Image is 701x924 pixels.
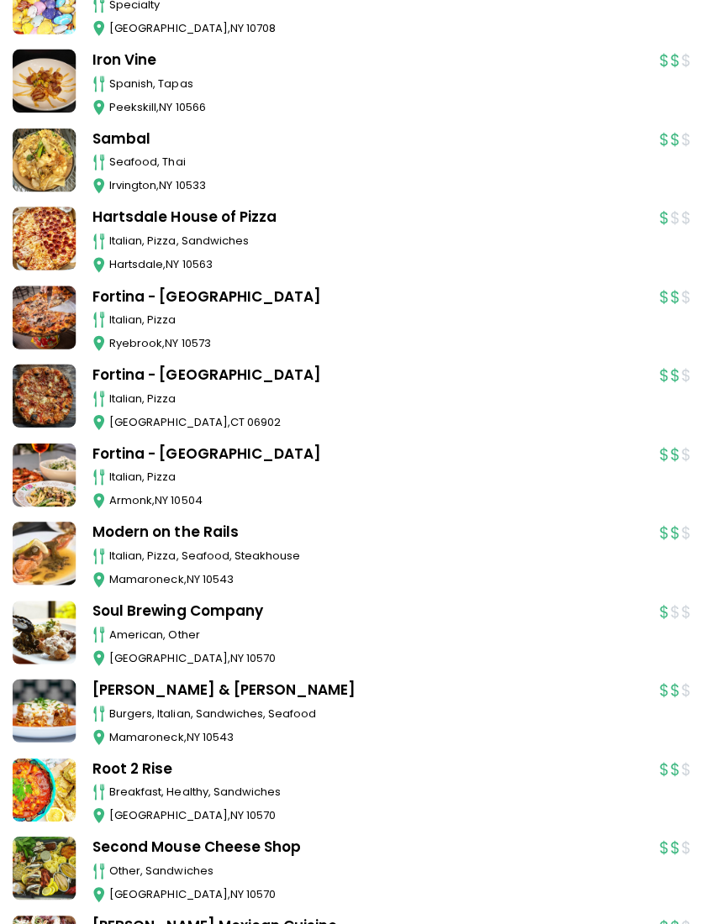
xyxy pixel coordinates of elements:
span: NY [229,806,243,822]
img: cutlery_icon.svg [92,311,105,328]
span: [GEOGRAPHIC_DATA] [109,885,227,900]
span: [GEOGRAPHIC_DATA] [109,20,227,36]
img: cutlery_icon.svg [92,76,105,92]
span: 10543 [202,570,233,586]
img: map_icon.svg [92,570,105,587]
a: Iron Vine [92,50,641,71]
span: 10573 [181,334,210,350]
img: map_icon.svg [92,99,105,116]
span: 10570 [245,806,275,822]
span: 10566 [175,99,205,115]
img: map_icon.svg [92,177,105,194]
div: , [109,177,641,194]
div: , [109,727,641,744]
span: NY [186,727,199,743]
span: Armonk [109,491,152,507]
img: map_icon.svg [92,413,105,430]
div: , [109,885,641,901]
a: Second Mouse Cheese Shop [92,835,641,857]
span: [GEOGRAPHIC_DATA] [109,413,227,429]
span: NY [155,491,168,507]
div: , [109,570,641,587]
div: , [109,806,641,822]
img: map_icon.svg [92,885,105,901]
div: , [109,648,641,665]
span: 10543 [202,727,233,743]
a: Soul Brewing Company [92,600,641,622]
span: 06902 [246,413,280,429]
img: map_icon.svg [92,648,105,665]
div: other, sandwiches [109,861,641,878]
img: map_icon.svg [92,20,105,37]
div: burgers, italian, sandwiches, seafood [109,704,641,721]
img: cutlery_icon.svg [92,154,105,171]
span: Ryebrook [109,334,162,350]
span: Mamaroneck [109,570,183,586]
span: NY [159,177,172,193]
img: map_icon.svg [92,806,105,822]
div: , [109,491,641,508]
span: 10570 [245,885,275,900]
img: map_icon.svg [92,491,105,508]
div: , [109,20,641,37]
div: breakfast, healthy, sandwiches [109,782,641,799]
img: map_icon.svg [92,727,105,744]
span: Hartsdale [109,256,163,272]
img: cutlery_icon.svg [92,390,105,407]
a: Fortina - [GEOGRAPHIC_DATA] [92,364,641,386]
a: Root 2 Rise [92,757,641,779]
div: seafood, thai [109,154,641,171]
span: NY [229,648,243,664]
img: cutlery_icon.svg [92,547,105,564]
span: 10563 [182,256,212,272]
span: 10570 [245,648,275,664]
div: italian, pizza [109,468,641,485]
a: Modern on the Rails [92,521,641,543]
img: cutlery_icon.svg [92,625,105,642]
span: Mamaroneck [109,727,183,743]
img: cutlery_icon.svg [92,861,105,878]
a: [PERSON_NAME] & [PERSON_NAME] [92,678,641,700]
span: NY [165,334,178,350]
a: Sambal [92,129,641,150]
span: NY [159,99,172,115]
span: 10533 [175,177,205,193]
img: cutlery_icon.svg [92,468,105,485]
img: cutlery_icon.svg [92,704,105,721]
span: CT [229,413,244,429]
span: [GEOGRAPHIC_DATA] [109,648,227,664]
div: , [109,334,641,351]
div: italian, pizza, sandwiches [109,233,641,249]
div: italian, pizza [109,311,641,328]
div: italian, pizza [109,390,641,407]
span: NY [229,20,243,36]
span: 10504 [171,491,202,507]
div: , [109,99,641,116]
a: Fortina - [GEOGRAPHIC_DATA] [92,286,641,307]
span: 10708 [245,20,275,36]
div: , [109,256,641,273]
div: american, other [109,625,641,642]
div: italian, pizza, seafood, steakhouse [109,547,641,564]
span: Irvington [109,177,156,193]
img: map_icon.svg [92,256,105,273]
a: Hartsdale House of Pizza [92,207,641,228]
a: Fortina - [GEOGRAPHIC_DATA] [92,443,641,465]
img: cutlery_icon.svg [92,233,105,249]
div: spanish, tapas [109,76,641,92]
span: [GEOGRAPHIC_DATA] [109,806,227,822]
img: cutlery_icon.svg [92,782,105,799]
img: map_icon.svg [92,334,105,351]
div: , [109,413,641,430]
span: NY [229,885,243,900]
span: Peekskill [109,99,156,115]
span: NY [166,256,179,272]
span: NY [186,570,199,586]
